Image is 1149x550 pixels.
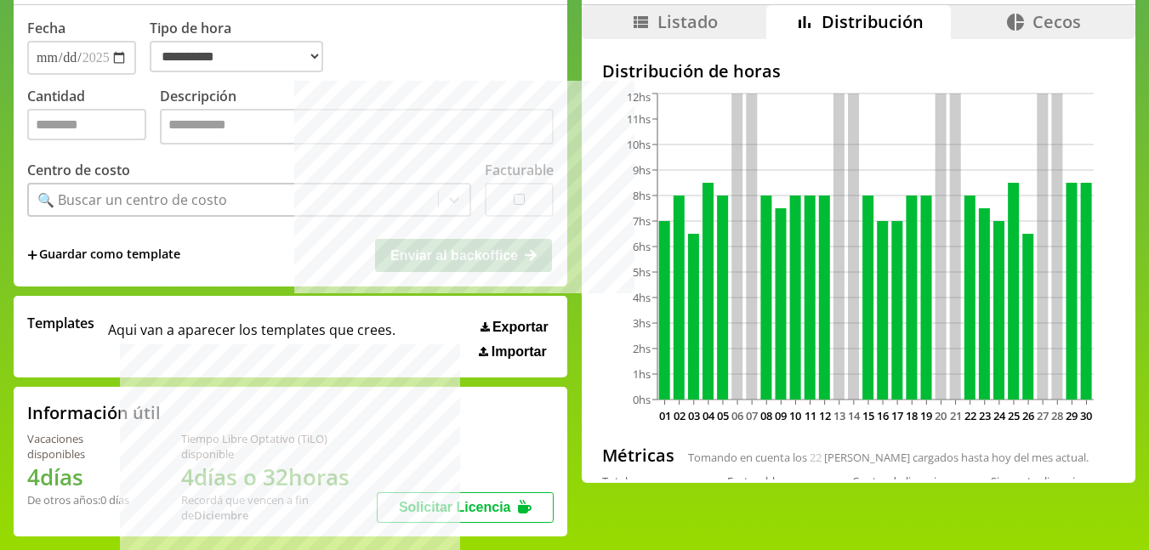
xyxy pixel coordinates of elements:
text: 02 [674,408,685,423]
b: Diciembre [194,507,248,523]
h2: Información útil [27,401,161,424]
span: 22 [810,450,822,465]
span: Exportar [492,320,549,335]
tspan: 0hs [633,392,651,407]
div: 🔍 Buscar un centro de costo [37,190,227,209]
tspan: 6hs [633,239,651,254]
text: 27 [1037,408,1049,423]
h1: 4 días [27,462,140,492]
div: Contando licencias [852,473,950,489]
text: 10 [790,408,802,423]
span: Templates [27,314,94,332]
label: Cantidad [27,87,160,149]
text: 30 [1081,408,1093,423]
h1: 4 días o 32 horas [181,462,377,492]
div: Vacaciones disponibles [27,431,140,462]
div: Recordá que vencen a fin de [181,492,377,523]
text: 24 [993,408,1006,423]
tspan: 4hs [633,290,651,305]
tspan: 5hs [633,264,651,280]
h2: Distribución de horas [602,60,1115,82]
span: +Guardar como template [27,246,180,264]
textarea: Descripción [160,109,554,145]
div: De otros años: 0 días [27,492,140,507]
button: Exportar [475,319,554,336]
text: 05 [717,408,729,423]
div: Tiempo Libre Optativo (TiLO) disponible [181,431,377,462]
div: Total [602,473,686,489]
text: 28 [1052,408,1064,423]
span: Listado [657,10,718,33]
text: 08 [761,408,773,423]
text: 16 [877,408,889,423]
span: Distribución [822,10,924,33]
tspan: 2hs [633,341,651,356]
input: Cantidad [27,109,146,140]
text: 03 [688,408,700,423]
span: Importar [492,344,547,360]
tspan: 10hs [627,137,651,152]
text: 15 [862,408,874,423]
text: 21 [950,408,962,423]
label: Tipo de hora [150,19,337,75]
label: Descripción [160,87,554,149]
tspan: 11hs [627,111,651,127]
label: Facturable [485,161,554,179]
div: Facturables [727,473,811,489]
text: 18 [907,408,919,423]
tspan: 1hs [633,366,651,382]
tspan: 9hs [633,162,651,178]
span: Tomando en cuenta los [PERSON_NAME] cargados hasta hoy del mes actual. [688,450,1089,465]
text: 17 [891,408,903,423]
tspan: 7hs [633,213,651,229]
button: Solicitar Licencia [377,492,554,523]
text: 07 [746,408,758,423]
text: 20 [936,408,947,423]
text: 22 [964,408,976,423]
text: 29 [1067,408,1078,423]
div: Sin contar licencias [991,473,1089,489]
select: Tipo de hora [150,41,323,72]
text: 14 [848,408,861,423]
text: 13 [833,408,845,423]
span: + [27,246,37,264]
tspan: 12hs [627,89,651,105]
tspan: 3hs [633,315,651,331]
span: Aqui van a aparecer los templates que crees. [108,314,395,360]
text: 19 [921,408,933,423]
label: Centro de costo [27,161,130,179]
span: Solicitar Licencia [399,500,511,514]
text: 12 [819,408,831,423]
span: Cecos [1032,10,1081,33]
text: 23 [979,408,991,423]
text: 25 [1008,408,1020,423]
text: 11 [805,408,816,423]
label: Fecha [27,19,65,37]
tspan: 8hs [633,188,651,203]
h2: Métricas [602,444,674,467]
text: 04 [702,408,715,423]
text: 06 [731,408,743,423]
text: 09 [776,408,788,423]
text: 26 [1022,408,1034,423]
text: 01 [659,408,671,423]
